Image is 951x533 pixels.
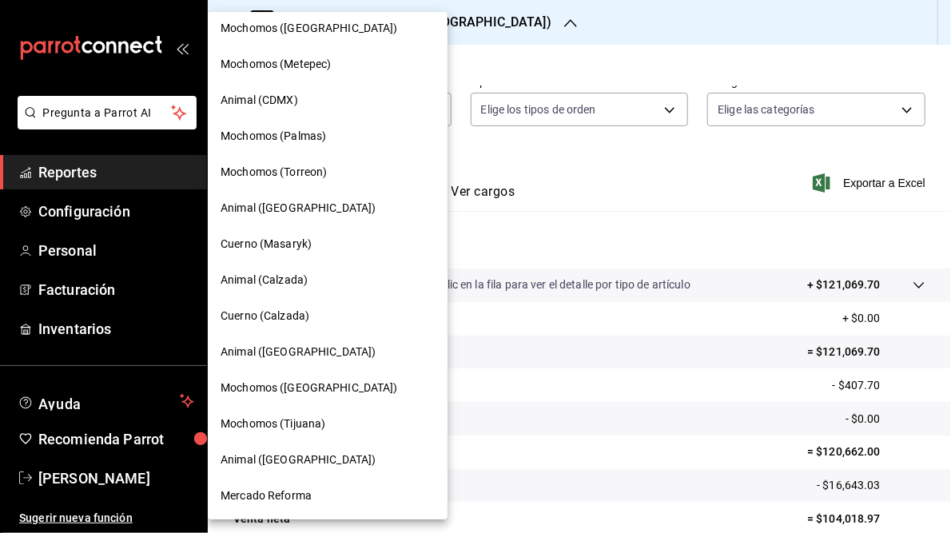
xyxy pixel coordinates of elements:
[221,128,326,145] span: Mochomos (Palmas)
[221,308,309,324] span: Cuerno (Calzada)
[221,451,376,468] span: Animal ([GEOGRAPHIC_DATA])
[221,487,312,504] span: Mercado Reforma
[221,236,312,253] span: Cuerno (Masaryk)
[221,200,376,217] span: Animal ([GEOGRAPHIC_DATA])
[221,164,327,181] span: Mochomos (Torreon)
[208,46,448,82] div: Mochomos (Metepec)
[208,370,448,406] div: Mochomos ([GEOGRAPHIC_DATA])
[221,380,398,396] span: Mochomos ([GEOGRAPHIC_DATA])
[221,416,325,432] span: Mochomos (Tijuana)
[208,82,448,118] div: Animal (CDMX)
[208,226,448,262] div: Cuerno (Masaryk)
[208,334,448,370] div: Animal ([GEOGRAPHIC_DATA])
[208,262,448,298] div: Animal (Calzada)
[221,272,308,288] span: Animal (Calzada)
[208,298,448,334] div: Cuerno (Calzada)
[208,478,448,514] div: Mercado Reforma
[221,20,398,37] span: Mochomos ([GEOGRAPHIC_DATA])
[208,154,448,190] div: Mochomos (Torreon)
[208,406,448,442] div: Mochomos (Tijuana)
[221,92,298,109] span: Animal (CDMX)
[208,190,448,226] div: Animal ([GEOGRAPHIC_DATA])
[208,118,448,154] div: Mochomos (Palmas)
[221,56,331,73] span: Mochomos (Metepec)
[208,10,448,46] div: Mochomos ([GEOGRAPHIC_DATA])
[208,442,448,478] div: Animal ([GEOGRAPHIC_DATA])
[221,344,376,360] span: Animal ([GEOGRAPHIC_DATA])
